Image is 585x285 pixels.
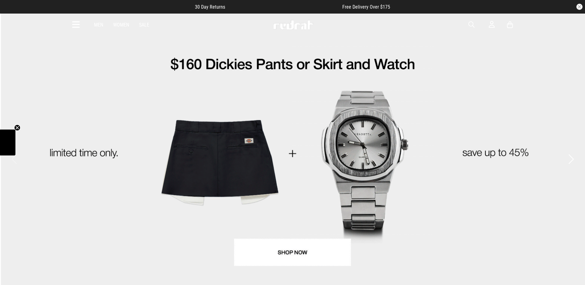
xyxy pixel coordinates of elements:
iframe: Customer reviews powered by Trustpilot [237,4,330,10]
img: Redrat logo [273,20,314,29]
span: Free Delivery Over $175 [342,4,390,10]
button: Previous slide [10,152,18,166]
button: Close teaser [14,125,20,131]
button: Next slide [567,152,575,166]
a: Men [94,22,103,28]
a: Women [113,22,129,28]
span: 30 Day Returns [195,4,225,10]
a: Sale [139,22,149,28]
